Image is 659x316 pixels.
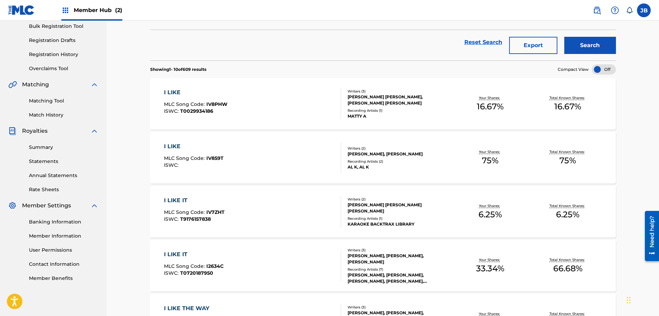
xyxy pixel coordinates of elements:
button: Export [509,37,557,54]
div: MATTY A [348,113,452,119]
a: I LIKE ITMLC Song Code:IV7ZHTISWC:T9176157838Writers (2)[PERSON_NAME] [PERSON_NAME] [PERSON_NAME]... [150,186,616,238]
span: MLC Song Code : [164,155,206,161]
div: I LIKE [164,88,227,97]
span: ISWC : [164,162,180,168]
button: Search [564,37,616,54]
img: Top Rightsholders [61,6,70,14]
div: Writers ( 2 ) [348,146,452,151]
img: expand [90,201,99,210]
a: Registration Drafts [29,37,99,44]
div: Writers ( 3 ) [348,89,452,94]
span: Member Hub [74,6,122,14]
span: Compact View [558,66,589,73]
span: I2634C [206,263,224,269]
div: AL K, AL K [348,164,452,170]
a: Contact Information [29,261,99,268]
a: Reset Search [461,35,506,50]
a: I LIKE ITMLC Song Code:I2634CISWC:T0720187950Writers (3)[PERSON_NAME], [PERSON_NAME], [PERSON_NAM... [150,240,616,292]
span: MLC Song Code : [164,101,206,107]
img: Member Settings [8,201,17,210]
a: Banking Information [29,218,99,226]
p: Your Shares: [479,95,502,100]
div: Notifications [626,7,633,14]
p: Your Shares: [479,203,502,208]
div: I LIKE [164,142,224,151]
span: IV8PHW [206,101,227,107]
p: Your Shares: [479,149,502,154]
div: Recording Artists ( 2 ) [348,159,452,164]
a: Member Benefits [29,275,99,282]
span: 66.68 % [553,262,583,275]
span: (2) [115,7,122,13]
div: [PERSON_NAME], [PERSON_NAME], [PERSON_NAME], [PERSON_NAME], [PERSON_NAME] [348,272,452,284]
a: User Permissions [29,247,99,254]
a: Registration History [29,51,99,58]
a: Member Information [29,232,99,240]
div: [PERSON_NAME], [PERSON_NAME], [PERSON_NAME] [348,253,452,265]
div: Recording Artists ( 1 ) [348,108,452,113]
iframe: Chat Widget [625,283,659,316]
iframe: Resource Center [640,208,659,264]
img: expand [90,127,99,135]
div: I LIKE THE WAY [164,304,223,313]
a: I LIKEMLC Song Code:IV8PHWISWC:T0029934186Writers (3)[PERSON_NAME] [PERSON_NAME], [PERSON_NAME] [... [150,78,616,130]
a: Bulk Registration Tool [29,23,99,30]
img: Matching [8,80,17,89]
span: ISWC : [164,216,180,222]
div: I LIKE IT [164,250,224,259]
a: Public Search [590,3,604,17]
a: Rate Sheets [29,186,99,193]
a: Matching Tool [29,97,99,105]
span: 16.67 % [477,100,504,113]
div: Help [608,3,622,17]
div: [PERSON_NAME] [PERSON_NAME] [PERSON_NAME] [348,202,452,214]
span: 75 % [482,154,498,167]
span: IV859T [206,155,224,161]
span: T0029934186 [180,108,213,114]
a: Overclaims Tool [29,65,99,72]
div: Writers ( 3 ) [348,248,452,253]
span: 16.67 % [554,100,581,113]
span: IV7ZHT [206,209,225,215]
span: Matching [22,80,49,89]
div: KARAOKE BACKTRAX LIBRARY [348,221,452,227]
span: MLC Song Code : [164,263,206,269]
span: 75 % [559,154,576,167]
p: Your Shares: [479,257,502,262]
span: MLC Song Code : [164,209,206,215]
div: [PERSON_NAME], [PERSON_NAME] [348,151,452,157]
a: I LIKEMLC Song Code:IV859TISWC:Writers (2)[PERSON_NAME], [PERSON_NAME]Recording Artists (2)AL K, ... [150,132,616,184]
p: Total Known Shares: [549,95,586,100]
span: Royalties [22,127,48,135]
a: Summary [29,144,99,151]
span: 6.25 % [478,208,502,221]
div: Recording Artists ( 7 ) [348,267,452,272]
img: search [593,6,601,14]
img: MLC Logo [8,5,35,15]
span: T0720187950 [180,270,213,276]
span: 33.34 % [476,262,504,275]
a: Match History [29,111,99,119]
div: Recording Artists ( 1 ) [348,216,452,221]
p: Total Known Shares: [549,257,586,262]
div: [PERSON_NAME] [PERSON_NAME], [PERSON_NAME] [PERSON_NAME] [348,94,452,106]
span: T9176157838 [180,216,211,222]
p: Total Known Shares: [549,203,586,208]
span: ISWC : [164,270,180,276]
img: help [611,6,619,14]
p: Showing 1 - 10 of 609 results [150,66,206,73]
div: Drag [627,290,631,310]
span: Member Settings [22,201,71,210]
div: Writers ( 2 ) [348,197,452,202]
img: Royalties [8,127,17,135]
a: Annual Statements [29,172,99,179]
div: User Menu [637,3,651,17]
div: Writers ( 3 ) [348,305,452,310]
div: I LIKE IT [164,196,225,205]
span: 6.25 % [556,208,579,221]
p: Total Known Shares: [549,149,586,154]
span: ISWC : [164,108,180,114]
